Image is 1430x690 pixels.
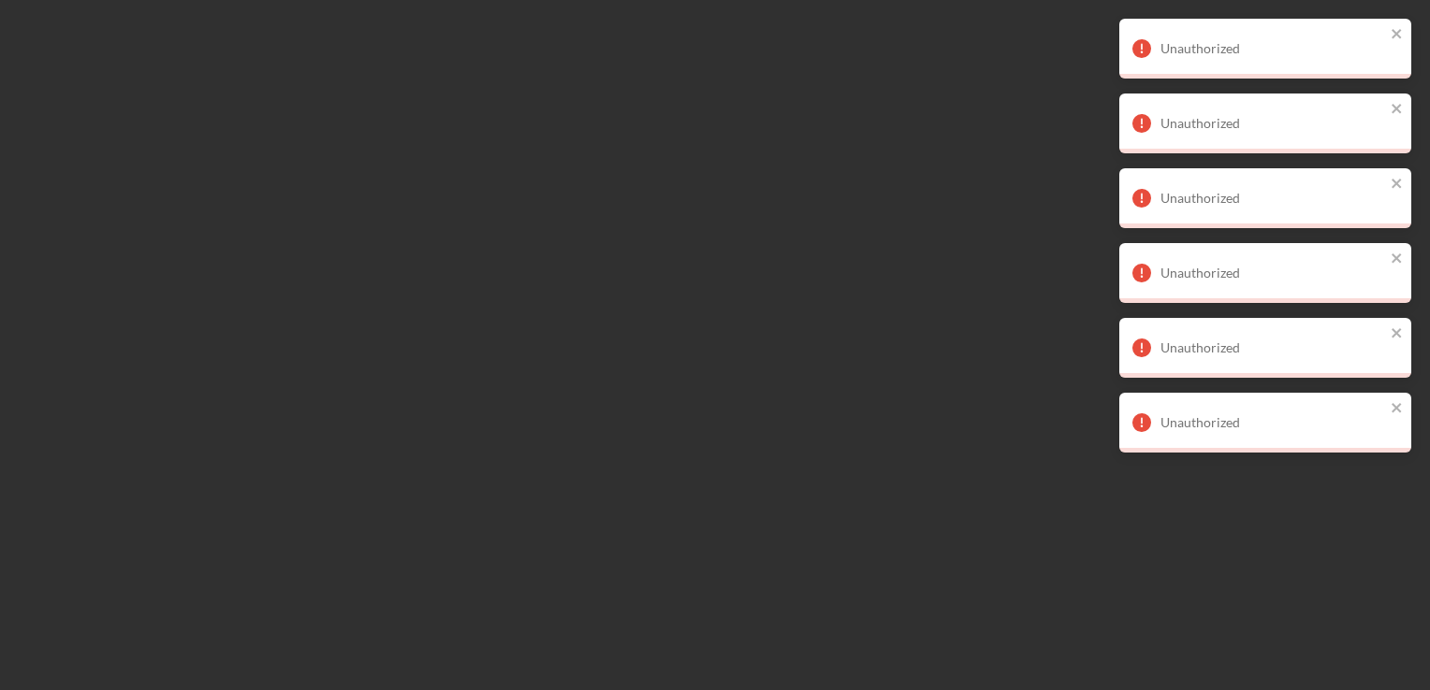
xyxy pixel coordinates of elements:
[1391,176,1404,194] button: close
[1160,415,1385,430] div: Unauthorized
[1160,116,1385,131] div: Unauthorized
[1391,325,1404,343] button: close
[1160,191,1385,206] div: Unauthorized
[1391,400,1404,418] button: close
[1160,41,1385,56] div: Unauthorized
[1391,26,1404,44] button: close
[1391,101,1404,119] button: close
[1160,266,1385,280] div: Unauthorized
[1160,340,1385,355] div: Unauthorized
[1391,251,1404,268] button: close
